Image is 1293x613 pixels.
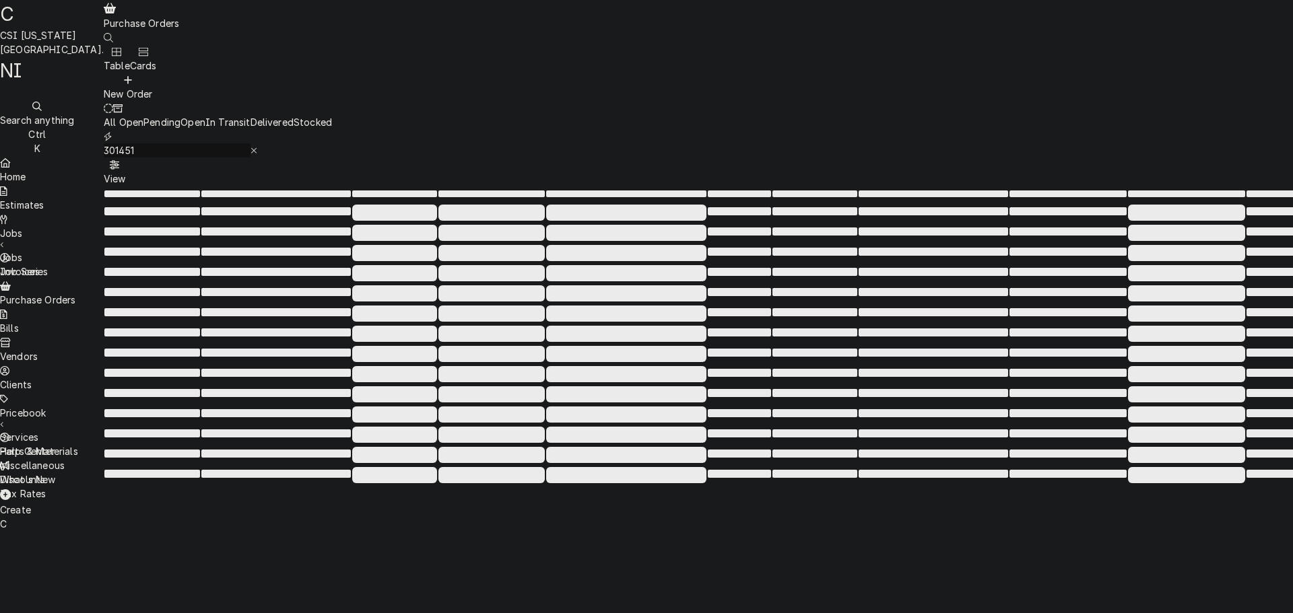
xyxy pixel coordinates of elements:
span: ‌ [1128,447,1245,463]
span: ‌ [708,409,771,417]
span: ‌ [546,386,706,402]
span: ‌ [708,389,771,397]
span: ‌ [859,308,1008,316]
span: ‌ [1128,225,1245,241]
span: ‌ [1128,366,1245,382]
span: ‌ [438,190,545,197]
span: ‌ [708,369,771,377]
span: ‌ [772,409,857,417]
span: ‌ [438,265,545,281]
span: Purchase Orders [104,17,179,29]
span: ‌ [104,429,200,437]
span: ‌ [772,328,857,336]
span: ‌ [859,429,1008,437]
span: ‌ [859,470,1008,478]
span: ‌ [708,328,771,336]
span: ‌ [772,389,857,397]
span: ‌ [546,285,706,301]
span: Ctrl [28,129,46,140]
span: ‌ [772,190,857,197]
span: ‌ [104,470,200,478]
span: ‌ [546,245,706,261]
span: ‌ [352,245,437,261]
span: ‌ [201,227,351,236]
span: ‌ [546,205,706,221]
span: ‌ [1009,449,1127,458]
span: ‌ [772,207,857,215]
span: ‌ [546,326,706,342]
span: ‌ [1009,227,1127,236]
span: ‌ [708,190,771,197]
span: ‌ [201,190,351,197]
span: ‌ [438,305,545,322]
span: ‌ [1009,207,1127,215]
span: ‌ [1009,409,1127,417]
span: ‌ [859,349,1008,357]
span: ‌ [352,406,437,423]
span: ‌ [438,386,545,402]
span: ‌ [1128,305,1245,322]
span: ‌ [438,447,545,463]
span: ‌ [708,288,771,296]
div: All Open [104,115,143,129]
span: ‌ [1128,326,1245,342]
div: Open [180,115,205,129]
span: ‌ [104,288,200,296]
span: ‌ [772,248,857,256]
span: ‌ [201,409,351,417]
span: ‌ [104,449,200,458]
span: View [104,173,126,184]
span: ‌ [708,248,771,256]
span: ‌ [352,305,437,322]
span: ‌ [546,190,706,197]
span: ‌ [438,427,545,443]
span: ‌ [438,366,545,382]
span: ‌ [201,207,351,215]
span: ‌ [708,227,771,236]
span: ‌ [201,449,351,458]
span: ‌ [352,386,437,402]
div: Stocked [294,115,332,129]
span: ‌ [201,349,351,357]
span: ‌ [859,207,1008,215]
span: ‌ [859,409,1008,417]
span: ‌ [104,268,200,276]
span: ‌ [438,326,545,342]
span: ‌ [546,366,706,382]
div: Pending [143,115,180,129]
span: ‌ [772,227,857,236]
span: ‌ [104,248,200,256]
span: ‌ [546,265,706,281]
span: ‌ [546,225,706,241]
span: ‌ [1009,328,1127,336]
span: ‌ [708,207,771,215]
span: ‌ [1009,268,1127,276]
span: ‌ [708,429,771,437]
span: ‌ [352,326,437,342]
span: ‌ [546,346,706,362]
span: ‌ [708,268,771,276]
span: ‌ [708,308,771,316]
span: ‌ [859,190,1008,197]
span: ‌ [1009,389,1127,397]
span: ‌ [1128,190,1245,197]
span: ‌ [1128,386,1245,402]
span: ‌ [438,346,545,362]
span: ‌ [1128,346,1245,362]
span: ‌ [352,447,437,463]
span: ‌ [546,427,706,443]
span: ‌ [201,288,351,296]
span: ‌ [104,190,200,197]
span: ‌ [438,225,545,241]
span: New Order [104,88,152,100]
span: ‌ [104,369,200,377]
span: ‌ [1128,205,1245,221]
span: ‌ [772,369,857,377]
span: ‌ [772,470,857,478]
span: ‌ [352,366,437,382]
span: ‌ [546,406,706,423]
span: ‌ [1128,427,1245,443]
span: ‌ [201,470,351,478]
span: ‌ [1009,308,1127,316]
span: ‌ [352,467,437,483]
